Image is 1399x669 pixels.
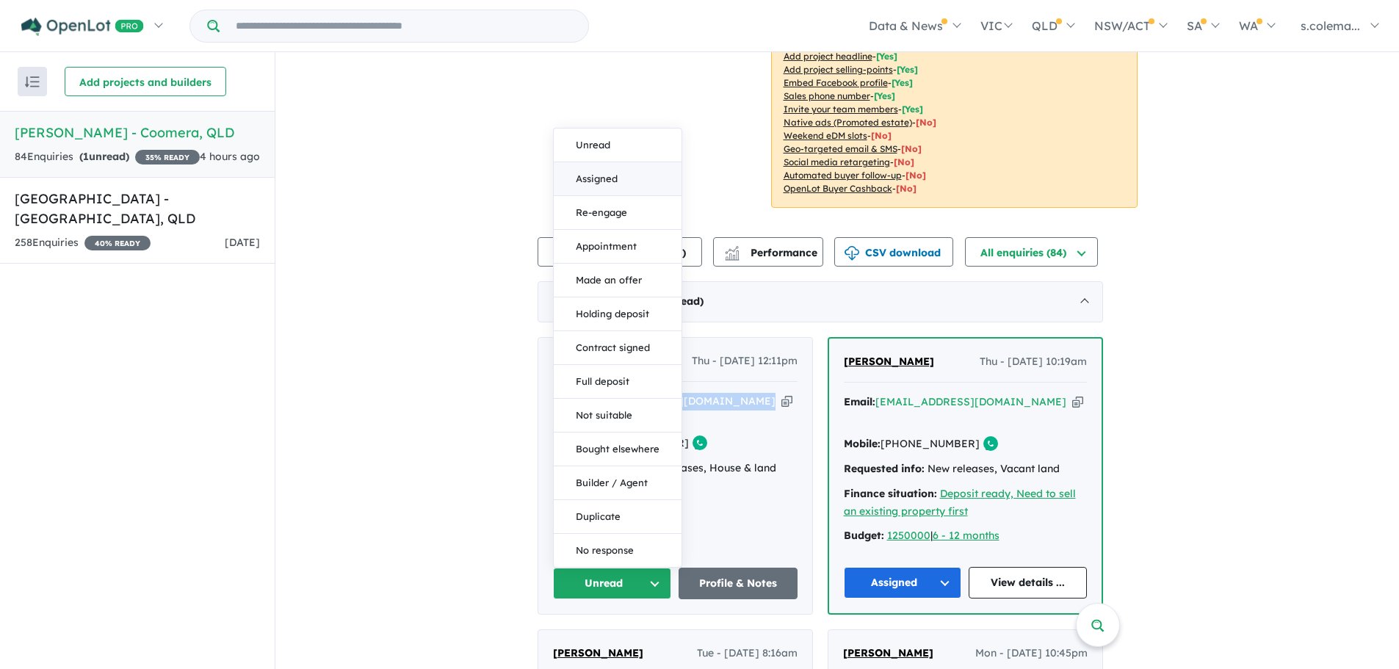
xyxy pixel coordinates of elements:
[844,487,1076,518] a: Deposit ready, Need to sell an existing property first
[538,237,702,267] button: Team member settings (7)
[843,645,933,662] a: [PERSON_NAME]
[590,436,689,449] a: [PHONE_NUMBER]
[200,150,260,163] span: 4 hours ago
[1072,394,1083,410] button: Copy
[538,281,1103,322] div: [DATE]
[784,130,867,141] u: Weekend eDM slots
[679,568,798,599] a: Profile & Notes
[784,183,892,194] u: OpenLot Buyer Cashback
[15,148,200,166] div: 84 Enquir ies
[553,568,672,599] button: Unread
[905,170,926,181] span: [No]
[975,645,1088,662] span: Mon - [DATE] 10:45pm
[84,236,151,250] span: 40 % READY
[554,500,682,534] button: Duplicate
[725,250,740,260] img: bar-chart.svg
[784,90,870,101] u: Sales phone number
[784,104,898,115] u: Invite your team members
[83,150,89,163] span: 1
[844,487,937,500] strong: Finance situation:
[844,529,884,542] strong: Budget:
[554,230,682,264] button: Appointment
[916,117,936,128] span: [No]
[1301,18,1360,33] span: s.colema...
[79,150,129,163] strong: ( unread)
[784,143,897,154] u: Geo-targeted email & SMS
[896,183,917,194] span: [No]
[554,297,682,331] button: Holding deposit
[834,237,953,267] button: CSV download
[844,567,962,599] button: Assigned
[554,129,682,162] button: Unread
[554,331,682,365] button: Contract signed
[15,123,260,142] h5: [PERSON_NAME] - Coomera , QLD
[725,246,738,254] img: line-chart.svg
[553,646,643,659] span: [PERSON_NAME]
[784,77,888,88] u: Embed Facebook profile
[844,353,934,371] a: [PERSON_NAME]
[843,646,933,659] span: [PERSON_NAME]
[897,64,918,75] span: [ Yes ]
[901,143,922,154] span: [No]
[980,353,1087,371] span: Thu - [DATE] 10:19am
[15,234,151,252] div: 258 Enquir ies
[844,462,925,475] strong: Requested info:
[553,645,643,662] a: [PERSON_NAME]
[844,460,1087,478] div: New releases, Vacant land
[969,567,1087,599] a: View details ...
[15,189,260,228] h5: [GEOGRAPHIC_DATA] - [GEOGRAPHIC_DATA] , QLD
[784,156,890,167] u: Social media retargeting
[554,264,682,297] button: Made an offer
[784,51,872,62] u: Add project headline
[875,395,1066,408] a: [EMAIL_ADDRESS][DOMAIN_NAME]
[21,18,144,36] img: Openlot PRO Logo White
[844,527,1087,545] div: |
[554,433,682,466] button: Bought elsewhere
[844,395,875,408] strong: Email:
[553,128,682,568] div: Unread
[881,437,980,450] a: [PHONE_NUMBER]
[713,237,823,267] button: Performance
[892,77,913,88] span: [ Yes ]
[844,437,881,450] strong: Mobile:
[554,365,682,399] button: Full deposit
[784,117,912,128] u: Native ads (Promoted estate)
[223,10,585,42] input: Try estate name, suburb, builder or developer
[225,236,260,249] span: [DATE]
[874,90,895,101] span: [ Yes ]
[784,170,902,181] u: Automated buyer follow-up
[727,246,817,259] span: Performance
[781,394,792,409] button: Copy
[876,51,897,62] span: [ Yes ]
[554,399,682,433] button: Not suitable
[25,76,40,87] img: sort.svg
[135,150,200,164] span: 35 % READY
[887,529,930,542] a: 1250000
[585,394,776,408] a: [EMAIL_ADDRESS][DOMAIN_NAME]
[844,355,934,368] span: [PERSON_NAME]
[894,156,914,167] span: [No]
[692,352,798,370] span: Thu - [DATE] 12:11pm
[871,130,892,141] span: [No]
[784,64,893,75] u: Add project selling-points
[65,67,226,96] button: Add projects and builders
[965,237,1098,267] button: All enquiries (84)
[554,196,682,230] button: Re-engage
[554,162,682,196] button: Assigned
[902,104,923,115] span: [ Yes ]
[554,466,682,500] button: Builder / Agent
[933,529,999,542] a: 6 - 12 months
[845,246,859,261] img: download icon
[697,645,798,662] span: Tue - [DATE] 8:16am
[554,534,682,567] button: No response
